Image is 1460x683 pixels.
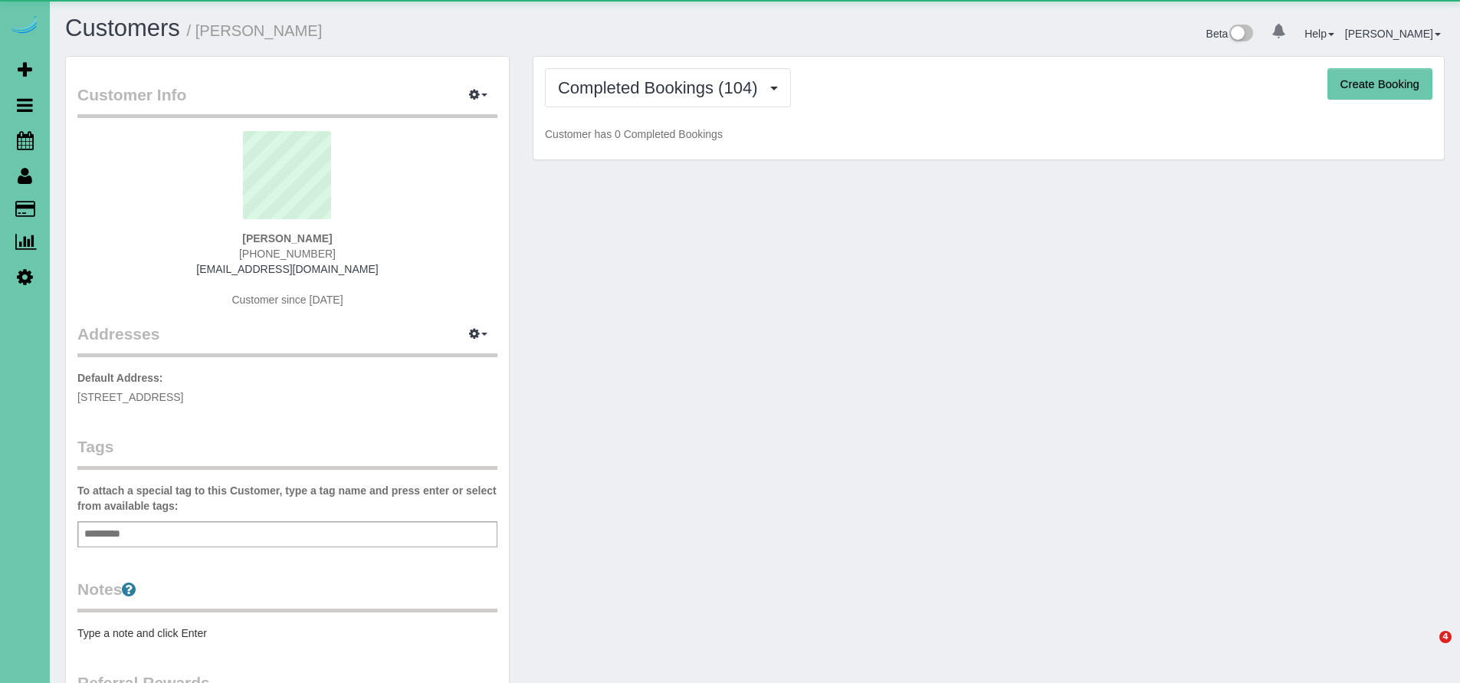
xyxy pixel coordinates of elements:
[1228,25,1253,44] img: New interface
[1345,28,1441,40] a: [PERSON_NAME]
[77,483,497,514] label: To attach a special tag to this Customer, type a tag name and press enter or select from availabl...
[65,15,180,41] a: Customers
[242,232,332,245] strong: [PERSON_NAME]
[77,435,497,470] legend: Tags
[77,370,163,386] label: Default Address:
[77,626,497,641] pre: Type a note and click Enter
[187,22,323,39] small: / [PERSON_NAME]
[1327,68,1432,100] button: Create Booking
[9,15,40,37] img: Automaid Logo
[1304,28,1334,40] a: Help
[545,68,791,107] button: Completed Bookings (104)
[196,263,378,275] a: [EMAIL_ADDRESS][DOMAIN_NAME]
[77,84,497,118] legend: Customer Info
[1408,631,1445,668] iframe: Intercom live chat
[231,294,343,306] span: Customer since [DATE]
[239,248,336,260] span: [PHONE_NUMBER]
[77,578,497,612] legend: Notes
[1439,631,1452,643] span: 4
[558,78,765,97] span: Completed Bookings (104)
[77,391,183,403] span: [STREET_ADDRESS]
[1206,28,1254,40] a: Beta
[545,126,1432,142] p: Customer has 0 Completed Bookings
